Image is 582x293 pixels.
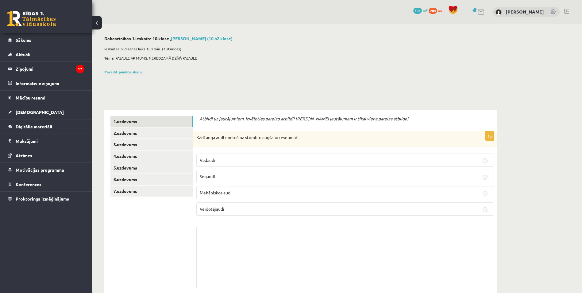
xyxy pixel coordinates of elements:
p: 1p [485,131,494,141]
span: 193 [413,8,422,14]
p: Tēma: PASAULE AP MUMS. NEREDZAMĀ DZĪVĀ PASAULE [104,55,494,61]
a: [PERSON_NAME] (10.b2 klase) [171,36,233,41]
span: Mācību resursi [16,95,45,100]
a: Aktuāli [8,47,84,61]
p: Ieskaites pildīšanas laiks 180 min. (3 stundas) [104,46,494,52]
img: Edmunds Pokrovskis [495,9,502,15]
a: Atzīmes [8,148,84,162]
input: Vadaudi [483,158,488,163]
h2: Dabaszinības 1.ieskaite 10.klase , [104,36,497,41]
span: xp [438,8,442,13]
a: Parādīt punktu skalu [104,69,142,74]
span: 288 [429,8,437,14]
a: Motivācijas programma [8,163,84,177]
a: 2.uzdevums [110,127,193,139]
a: 1.uzdevums [110,116,193,127]
i: 17 [76,65,84,73]
span: Sākums [16,37,31,43]
span: Motivācijas programma [16,167,64,173]
span: mP [423,8,428,13]
input: Veidotājaudi [483,207,488,212]
em: Atbildi uz jautājumiem, izvēloties pareizo atbildi! [PERSON_NAME] jautājumam ir tikai viena parei... [199,116,408,121]
a: Proktoringa izmēģinājums [8,192,84,206]
span: Digitālie materiāli [16,124,52,129]
span: Proktoringa izmēģinājums [16,196,69,201]
a: [DEMOGRAPHIC_DATA] [8,105,84,119]
p: Kādi auga audi nodrošina stumbru augšanu resnumā? [196,135,463,141]
span: Veidotājaudi [200,206,224,212]
span: Mehāniskos audi [200,190,232,195]
a: Informatīvie ziņojumi [8,76,84,90]
input: Segaudi [483,175,488,180]
a: Ziņojumi17 [8,62,84,76]
a: Konferences [8,177,84,191]
a: [PERSON_NAME] [506,9,544,15]
a: Mācību resursi [8,91,84,105]
legend: Maksājumi [16,134,84,148]
a: Digitālie materiāli [8,119,84,134]
a: 193 mP [413,8,428,13]
input: Mehāniskos audi [483,191,488,196]
span: Vadaudi [200,157,215,163]
a: 4.uzdevums [110,150,193,162]
a: Rīgas 1. Tālmācības vidusskola [7,11,56,26]
span: Aktuāli [16,52,30,57]
span: Segaudi [200,174,215,179]
a: 3.uzdevums [110,139,193,150]
a: 7.uzdevums [110,186,193,197]
span: [DEMOGRAPHIC_DATA] [16,109,64,115]
a: 6.uzdevums [110,174,193,185]
legend: Informatīvie ziņojumi [16,76,84,90]
a: Maksājumi [8,134,84,148]
span: Konferences [16,182,41,187]
a: 5.uzdevums [110,162,193,174]
a: 288 xp [429,8,445,13]
legend: Ziņojumi [16,62,84,76]
span: Atzīmes [16,153,32,158]
a: Sākums [8,33,84,47]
